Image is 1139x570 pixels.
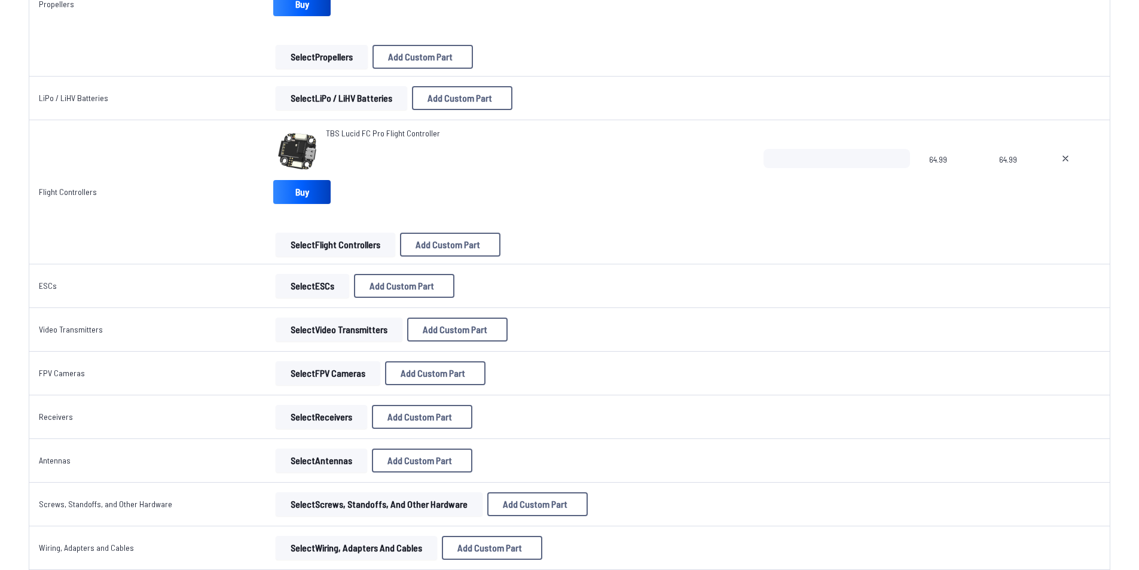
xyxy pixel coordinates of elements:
[412,86,512,110] button: Add Custom Part
[39,455,71,465] a: Antennas
[400,233,500,257] button: Add Custom Part
[39,281,57,291] a: ESCs
[39,93,108,103] a: LiPo / LiHV Batteries
[407,318,508,342] button: Add Custom Part
[276,361,380,385] button: SelectFPV Cameras
[273,180,331,204] a: Buy
[388,52,453,62] span: Add Custom Part
[416,240,480,249] span: Add Custom Part
[276,405,367,429] button: SelectReceivers
[442,536,542,560] button: Add Custom Part
[401,368,465,378] span: Add Custom Part
[273,127,321,175] img: image
[276,492,483,516] button: SelectScrews, Standoffs, and Other Hardware
[273,274,352,298] a: SelectESCs
[487,492,588,516] button: Add Custom Part
[273,536,439,560] a: SelectWiring, Adapters and Cables
[372,45,473,69] button: Add Custom Part
[387,412,452,422] span: Add Custom Part
[273,405,370,429] a: SelectReceivers
[39,324,103,334] a: Video Transmitters
[273,449,370,473] a: SelectAntennas
[39,187,97,197] a: Flight Controllers
[276,318,402,342] button: SelectVideo Transmitters
[326,128,440,138] span: TBS Lucid FC Pro Flight Controller
[387,456,452,465] span: Add Custom Part
[273,492,485,516] a: SelectScrews, Standoffs, and Other Hardware
[39,542,134,553] a: Wiring, Adapters and Cables
[39,368,85,378] a: FPV Cameras
[385,361,485,385] button: Add Custom Part
[276,233,395,257] button: SelectFlight Controllers
[423,325,487,334] span: Add Custom Part
[273,86,410,110] a: SelectLiPo / LiHV Batteries
[273,233,398,257] a: SelectFlight Controllers
[326,127,440,139] a: TBS Lucid FC Pro Flight Controller
[273,361,383,385] a: SelectFPV Cameras
[929,149,980,206] span: 64.99
[39,499,172,509] a: Screws, Standoffs, and Other Hardware
[276,536,437,560] button: SelectWiring, Adapters and Cables
[457,543,522,553] span: Add Custom Part
[999,149,1031,206] span: 64.99
[276,86,407,110] button: SelectLiPo / LiHV Batteries
[372,405,472,429] button: Add Custom Part
[427,93,492,103] span: Add Custom Part
[276,274,349,298] button: SelectESCs
[276,45,368,69] button: SelectPropellers
[273,45,370,69] a: SelectPropellers
[503,499,567,509] span: Add Custom Part
[354,274,454,298] button: Add Custom Part
[372,449,472,473] button: Add Custom Part
[370,281,434,291] span: Add Custom Part
[273,318,405,342] a: SelectVideo Transmitters
[276,449,367,473] button: SelectAntennas
[39,412,73,422] a: Receivers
